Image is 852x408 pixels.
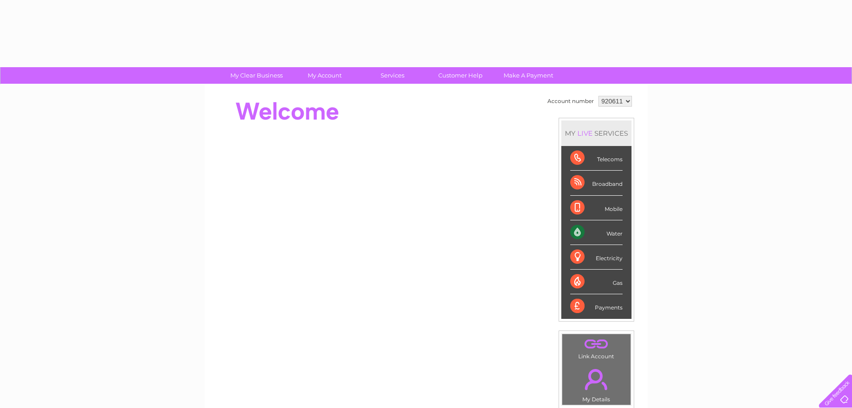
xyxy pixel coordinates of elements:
[564,364,628,395] a: .
[545,94,596,109] td: Account number
[492,67,565,84] a: Make A Payment
[570,220,623,245] div: Water
[288,67,361,84] a: My Account
[562,334,631,362] td: Link Account
[564,336,628,352] a: .
[561,120,632,146] div: MY SERVICES
[570,245,623,270] div: Electricity
[570,294,623,318] div: Payments
[576,129,594,137] div: LIVE
[220,67,293,84] a: My Clear Business
[570,270,623,294] div: Gas
[570,146,623,171] div: Telecoms
[424,67,497,84] a: Customer Help
[570,196,623,220] div: Mobile
[570,171,623,195] div: Broadband
[356,67,429,84] a: Services
[562,361,631,405] td: My Details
